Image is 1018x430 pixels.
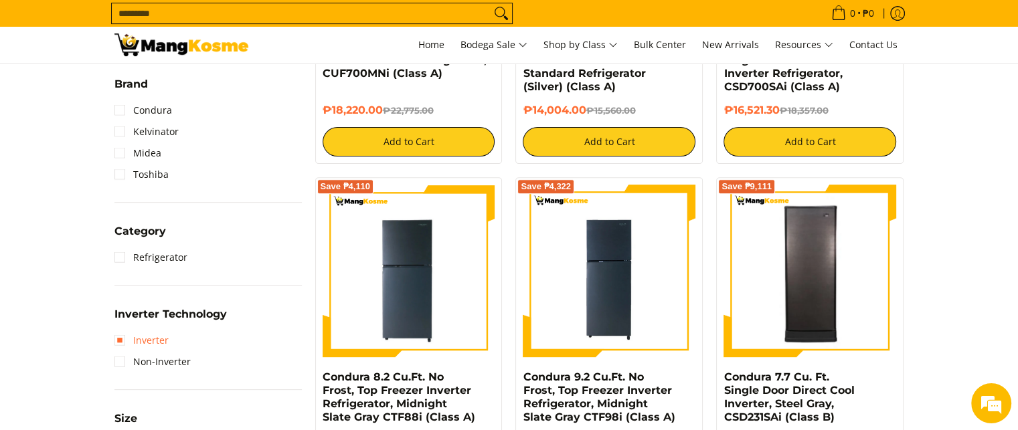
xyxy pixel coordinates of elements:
[768,27,840,63] a: Resources
[491,3,512,23] button: Search
[523,127,695,156] button: Add to Cart
[114,121,179,142] a: Kelvinator
[543,37,618,53] span: Shop by Class
[775,37,833,53] span: Resources
[695,27,766,63] a: New Arrivals
[849,38,898,51] span: Contact Us
[843,27,904,63] a: Contact Us
[627,27,693,63] a: Bulk Center
[523,185,695,357] img: Condura 9.2 Cu.Ft. No Frost, Top Freezer Inverter Refrigerator, Midnight Slate Gray CTF98i (Class A)
[114,142,161,164] a: Midea
[262,27,904,63] nav: Main Menu
[827,6,878,21] span: •
[114,226,166,237] span: Category
[114,79,148,90] span: Brand
[523,40,672,93] a: Kelvinator 7.3 Cu.Ft. Direct Cool KLC Manual Defrost Standard Refrigerator (Silver) (Class A)
[114,164,169,185] a: Toshiba
[114,33,248,56] img: Bodega Sale Refrigerator l Mang Kosme: Home Appliances Warehouse Sale
[114,351,191,372] a: Non-Inverter
[114,330,169,351] a: Inverter
[114,226,166,247] summary: Open
[848,9,857,18] span: 0
[383,105,434,116] del: ₱22,775.00
[114,79,148,100] summary: Open
[323,127,495,156] button: Add to Cart
[323,185,495,357] img: Condura 8.2 Cu.Ft. No Frost, Top Freezer Inverter Refrigerator, Midnight Slate Gray CTF88i (Class A)
[724,104,896,117] h6: ₱16,521.30
[537,27,624,63] a: Shop by Class
[321,183,371,191] span: Save ₱4,110
[702,38,759,51] span: New Arrivals
[114,413,137,424] span: Size
[114,309,227,320] span: Inverter Technology
[114,247,187,268] a: Refrigerator
[634,38,686,51] span: Bulk Center
[521,183,571,191] span: Save ₱4,322
[724,370,854,423] a: Condura 7.7 Cu. Ft. Single Door Direct Cool Inverter, Steel Gray, CSD231SAi (Class B)
[779,105,828,116] del: ₱18,357.00
[722,183,772,191] span: Save ₱9,111
[323,370,475,423] a: Condura 8.2 Cu.Ft. No Frost, Top Freezer Inverter Refrigerator, Midnight Slate Gray CTF88i (Class A)
[724,127,896,156] button: Add to Cart
[861,9,876,18] span: ₱0
[454,27,534,63] a: Bodega Sale
[523,104,695,117] h6: ₱14,004.00
[460,37,527,53] span: Bodega Sale
[114,309,227,330] summary: Open
[523,370,675,423] a: Condura 9.2 Cu.Ft. No Frost, Top Freezer Inverter Refrigerator, Midnight Slate Gray CTF98i (Class A)
[418,38,444,51] span: Home
[114,100,172,121] a: Condura
[586,105,635,116] del: ₱15,560.00
[412,27,451,63] a: Home
[323,104,495,117] h6: ₱18,220.00
[724,187,896,355] img: Condura 7.7 Cu. Ft. Single Door Direct Cool Inverter, Steel Gray, CSD231SAi (Class B)
[724,40,861,93] a: Condura 7.3 Cu. Ft. Single Door - Direct Cool Inverter Refrigerator, CSD700SAi (Class A)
